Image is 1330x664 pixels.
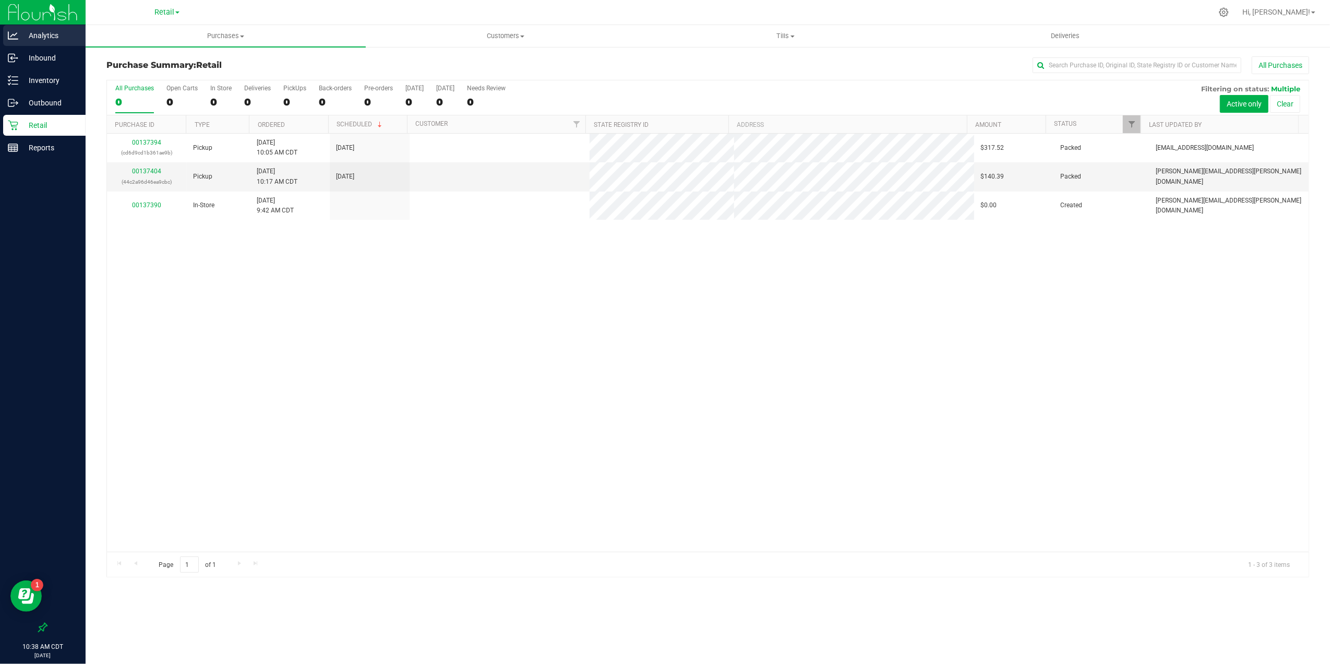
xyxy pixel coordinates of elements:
[319,96,352,108] div: 0
[405,85,424,92] div: [DATE]
[5,651,81,659] p: [DATE]
[1156,167,1302,186] span: [PERSON_NAME][EMAIL_ADDRESS][PERSON_NAME][DOMAIN_NAME]
[8,30,18,41] inline-svg: Analytics
[1217,7,1230,17] div: Manage settings
[926,25,1206,47] a: Deliveries
[728,115,967,134] th: Address
[1156,143,1254,153] span: [EMAIL_ADDRESS][DOMAIN_NAME]
[8,75,18,86] inline-svg: Inventory
[1271,85,1300,93] span: Multiple
[115,121,154,128] a: Purchase ID
[1054,120,1076,127] a: Status
[283,96,306,108] div: 0
[1033,57,1241,73] input: Search Purchase ID, Original ID, State Registry ID or Customer Name...
[1201,85,1269,93] span: Filtering on status:
[467,96,506,108] div: 0
[415,120,448,127] a: Customer
[154,8,174,17] span: Retail
[366,25,646,47] a: Customers
[980,172,1004,182] span: $140.39
[594,121,649,128] a: State Registry ID
[1240,556,1298,572] span: 1 - 3 of 3 items
[1060,143,1081,153] span: Packed
[18,119,81,132] p: Retail
[1060,172,1081,182] span: Packed
[1149,121,1202,128] a: Last Updated By
[8,98,18,108] inline-svg: Outbound
[1270,95,1300,113] button: Clear
[405,96,424,108] div: 0
[257,138,297,158] span: [DATE] 10:05 AM CDT
[180,556,199,573] input: 1
[5,642,81,651] p: 10:38 AM CDT
[1156,196,1302,216] span: [PERSON_NAME][EMAIL_ADDRESS][PERSON_NAME][DOMAIN_NAME]
[364,85,393,92] div: Pre-orders
[132,139,161,146] a: 00137394
[18,97,81,109] p: Outbound
[568,115,585,133] a: Filter
[244,85,271,92] div: Deliveries
[436,96,454,108] div: 0
[8,120,18,131] inline-svg: Retail
[319,85,352,92] div: Back-orders
[10,580,42,612] iframe: Resource center
[258,121,285,128] a: Ordered
[1252,56,1309,74] button: All Purchases
[210,85,232,92] div: In Store
[150,556,225,573] span: Page of 1
[366,31,645,41] span: Customers
[18,74,81,87] p: Inventory
[193,200,214,210] span: In-Store
[18,29,81,42] p: Analytics
[257,167,297,186] span: [DATE] 10:17 AM CDT
[336,143,354,153] span: [DATE]
[1060,200,1082,210] span: Created
[645,25,926,47] a: Tills
[1220,95,1268,113] button: Active only
[467,85,506,92] div: Needs Review
[31,579,43,591] iframe: Resource center unread badge
[193,143,212,153] span: Pickup
[8,53,18,63] inline-svg: Inbound
[980,200,997,210] span: $0.00
[38,622,48,633] label: Pin the sidebar to full width on large screens
[115,85,154,92] div: All Purchases
[257,196,294,216] span: [DATE] 9:42 AM CDT
[8,143,18,153] inline-svg: Reports
[195,121,210,128] a: Type
[1123,115,1140,133] a: Filter
[166,96,198,108] div: 0
[975,121,1001,128] a: Amount
[244,96,271,108] div: 0
[646,31,925,41] span: Tills
[1242,8,1310,16] span: Hi, [PERSON_NAME]!
[337,121,384,128] a: Scheduled
[364,96,393,108] div: 0
[436,85,454,92] div: [DATE]
[18,52,81,64] p: Inbound
[86,31,366,41] span: Purchases
[113,148,181,158] p: (cd6d9cd1b361ae9b)
[166,85,198,92] div: Open Carts
[132,201,161,209] a: 00137390
[86,25,366,47] a: Purchases
[115,96,154,108] div: 0
[980,143,1004,153] span: $317.52
[196,60,222,70] span: Retail
[132,168,161,175] a: 00137404
[113,177,181,187] p: (44c2a96d46ea9cbc)
[18,141,81,154] p: Reports
[106,61,507,70] h3: Purchase Summary:
[336,172,354,182] span: [DATE]
[193,172,212,182] span: Pickup
[210,96,232,108] div: 0
[1037,31,1094,41] span: Deliveries
[283,85,306,92] div: PickUps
